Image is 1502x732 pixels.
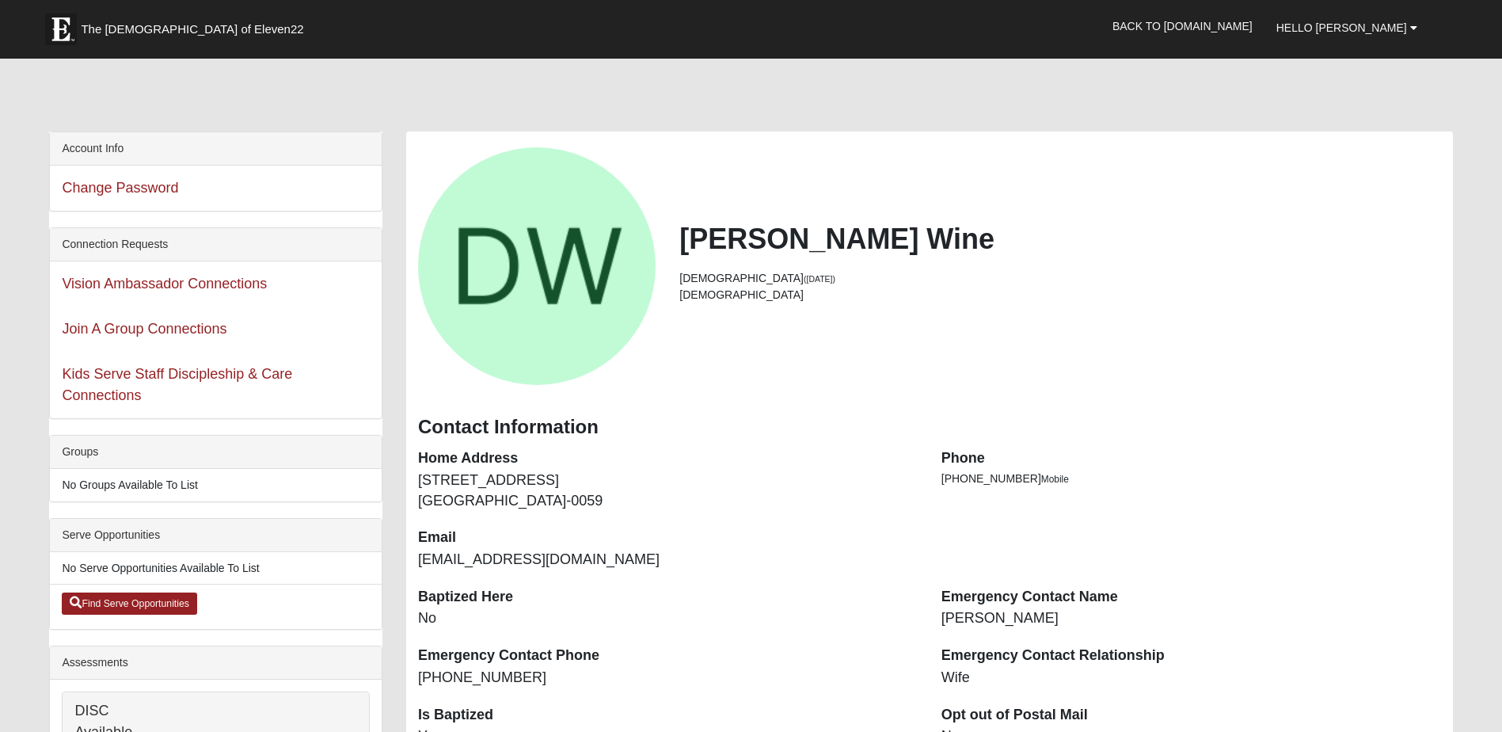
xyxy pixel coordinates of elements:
[418,528,918,548] dt: Email
[418,448,918,469] dt: Home Address
[418,587,918,608] dt: Baptized Here
[679,270,1440,287] li: [DEMOGRAPHIC_DATA]
[62,180,178,196] a: Change Password
[1276,21,1407,34] span: Hello [PERSON_NAME]
[941,471,1441,487] li: [PHONE_NUMBER]
[941,608,1441,629] dd: [PERSON_NAME]
[418,668,918,688] dd: [PHONE_NUMBER]
[62,366,292,403] a: Kids Serve Staff Discipleship & Care Connections
[418,471,918,511] dd: [STREET_ADDRESS] [GEOGRAPHIC_DATA]-0059
[804,274,835,284] small: ([DATE])
[941,668,1441,688] dd: Wife
[418,147,656,385] a: View Fullsize Photo
[50,436,382,469] div: Groups
[418,608,918,629] dd: No
[50,132,382,166] div: Account Info
[45,13,77,45] img: Eleven22 logo
[941,705,1441,726] dt: Opt out of Postal Mail
[50,228,382,261] div: Connection Requests
[418,416,1441,439] h3: Contact Information
[679,287,1440,303] li: [DEMOGRAPHIC_DATA]
[941,448,1441,469] dt: Phone
[941,646,1441,666] dt: Emergency Contact Relationship
[941,587,1441,608] dt: Emergency Contact Name
[50,519,382,552] div: Serve Opportunities
[50,646,382,680] div: Assessments
[1041,474,1069,485] span: Mobile
[418,550,918,570] dd: [EMAIL_ADDRESS][DOMAIN_NAME]
[1101,6,1264,46] a: Back to [DOMAIN_NAME]
[679,222,1440,256] h2: [PERSON_NAME] Wine
[418,705,918,726] dt: Is Baptized
[37,6,354,45] a: The [DEMOGRAPHIC_DATA] of Eleven22
[62,276,267,292] a: Vision Ambassador Connections
[62,321,226,337] a: Join A Group Connections
[81,21,303,37] span: The [DEMOGRAPHIC_DATA] of Eleven22
[418,646,918,666] dt: Emergency Contact Phone
[62,593,197,615] a: Find Serve Opportunities
[1264,8,1429,48] a: Hello [PERSON_NAME]
[50,469,382,501] li: No Groups Available To List
[50,552,382,585] li: No Serve Opportunities Available To List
